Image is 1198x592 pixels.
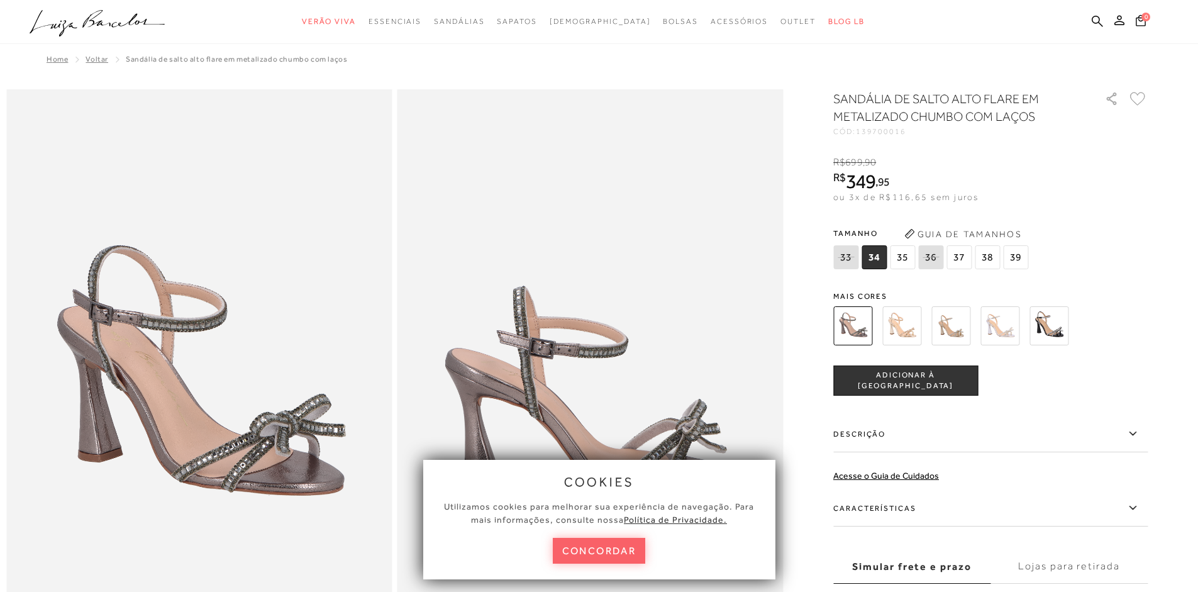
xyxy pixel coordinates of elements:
[975,245,1000,269] span: 38
[856,127,906,136] span: 139700016
[126,55,347,64] span: SANDÁLIA DE SALTO ALTO FLARE EM METALIZADO CHUMBO COM LAÇOS
[833,293,1148,300] span: Mais cores
[946,245,972,269] span: 37
[918,245,943,269] span: 36
[833,172,846,183] i: R$
[833,366,978,396] button: ADICIONAR À [GEOGRAPHIC_DATA]
[1132,14,1150,31] button: 0
[444,501,754,525] span: Utilizamos cookies para melhorar sua experiência de navegação. Para mais informações, consulte nossa
[828,17,865,26] span: BLOG LB
[990,550,1148,584] label: Lojas para retirada
[553,538,646,564] button: concordar
[1029,306,1068,345] img: SANDÁLIA DE SALTO ALTO FLARE EM VERNIZ PRETO COM LAÇOS
[833,550,990,584] label: Simular frete e prazo
[845,157,862,168] span: 699
[882,306,921,345] img: SANDÁLIA DE SALTO ALTO FLARE EM METALIZADO DOURADO COM LAÇOS
[833,416,1148,452] label: Descrição
[863,157,877,168] i: ,
[900,224,1026,244] button: Guia de Tamanhos
[369,10,421,33] a: noSubCategoriesText
[497,10,536,33] a: noSubCategoriesText
[862,245,887,269] span: 34
[865,157,876,168] span: 90
[434,17,484,26] span: Sandálias
[833,490,1148,527] label: Características
[564,475,635,489] span: cookies
[833,306,872,345] img: SANDÁLIA DE SALTO ALTO FLARE EM METALIZADO CHUMBO COM LAÇOS
[833,157,845,168] i: R$
[86,55,108,64] a: Voltar
[833,128,1085,135] div: CÓD:
[890,245,915,269] span: 35
[833,224,1031,243] span: Tamanho
[47,55,68,64] a: Home
[980,306,1019,345] img: SANDÁLIA DE SALTO ALTO FLARE EM METALIZADO PRATA COM LAÇOS
[780,10,816,33] a: noSubCategoriesText
[550,10,651,33] a: noSubCategoriesText
[434,10,484,33] a: noSubCategoriesText
[833,245,858,269] span: 33
[711,10,768,33] a: noSubCategoriesText
[931,306,970,345] img: SANDÁLIA DE SALTO ALTO FLARE EM METALIZADO DOURADO COM LAÇOS
[663,10,698,33] a: noSubCategoriesText
[369,17,421,26] span: Essenciais
[833,471,939,481] a: Acesse o Guia de Cuidados
[663,17,698,26] span: Bolsas
[302,10,356,33] a: noSubCategoriesText
[878,175,890,188] span: 95
[624,515,727,525] a: Política de Privacidade.
[1141,13,1150,21] span: 0
[550,17,651,26] span: [DEMOGRAPHIC_DATA]
[875,176,890,187] i: ,
[780,17,816,26] span: Outlet
[846,170,875,193] span: 349
[828,10,865,33] a: BLOG LB
[302,17,356,26] span: Verão Viva
[1003,245,1028,269] span: 39
[497,17,536,26] span: Sapatos
[833,192,979,202] span: ou 3x de R$116,65 sem juros
[834,370,977,392] span: ADICIONAR À [GEOGRAPHIC_DATA]
[833,90,1069,125] h1: SANDÁLIA DE SALTO ALTO FLARE EM METALIZADO CHUMBO COM LAÇOS
[711,17,768,26] span: Acessórios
